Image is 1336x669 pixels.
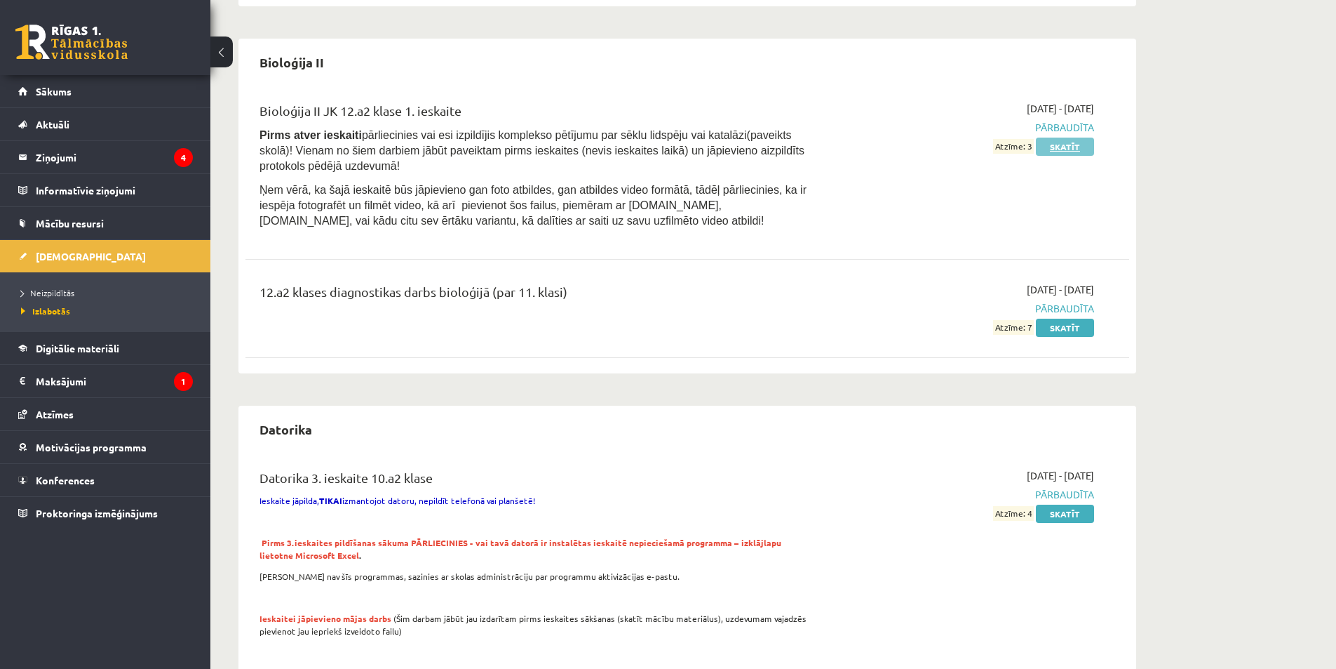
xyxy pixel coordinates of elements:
legend: Informatīvie ziņojumi [36,174,193,206]
span: Aktuāli [36,118,69,131]
div: Datorika 3. ieskaite 10.a2 klase [259,468,809,494]
span: Atzīme: 3 [993,139,1034,154]
span: Ņem vērā, ka šajā ieskaitē būs jāpievieno gan foto atbildes, gan atbildes video formātā, tādēļ pā... [259,184,807,227]
span: Atzīmes [36,408,74,420]
span: Motivācijas programma [36,441,147,453]
a: Informatīvie ziņojumi [18,174,193,206]
div: Bioloģija II JK 12.a2 klase 1. ieskaite [259,101,809,127]
h2: Bioloģija II [245,46,338,79]
a: Skatīt [1036,319,1094,337]
a: Neizpildītās [21,286,196,299]
span: Digitālie materiāli [36,342,119,355]
legend: Ziņojumi [36,141,193,173]
span: Neizpildītās [21,287,74,298]
strong: . [259,537,781,561]
span: Proktoringa izmēģinājums [36,507,158,519]
span: Sākums [36,85,72,98]
a: Ziņojumi4 [18,141,193,173]
a: Aktuāli [18,108,193,140]
span: Izlabotās [21,305,70,317]
a: Skatīt [1036,505,1094,523]
a: Izlabotās [21,305,196,317]
a: Konferences [18,464,193,496]
span: [DATE] - [DATE] [1027,282,1094,297]
span: [DATE] - [DATE] [1027,468,1094,483]
a: [DEMOGRAPHIC_DATA] [18,240,193,272]
span: Ieskaitei jāpievieno mājas darbs [259,613,391,624]
a: Proktoringa izmēģinājums [18,497,193,529]
i: 1 [174,372,193,391]
span: Pārbaudīta [830,301,1094,316]
legend: Maksājumi [36,365,193,397]
span: Pārbaudīta [830,487,1094,502]
span: Atzīme: 7 [993,320,1034,335]
div: 12.a2 klases diagnostikas darbs bioloģijā (par 11. klasi) [259,282,809,308]
a: Mācību resursi [18,207,193,239]
a: Rīgas 1. Tālmācības vidusskola [15,25,128,60]
i: 4 [174,148,193,167]
span: Ieskaite jāpilda, izmantojot datoru, nepildīt telefonā vai planšetē! [259,495,535,506]
a: Maksājumi1 [18,365,193,397]
span: [DATE] - [DATE] [1027,101,1094,116]
span: Pārbaudīta [830,120,1094,135]
span: Pirms 3.ieskaites pildīšanas sākuma PĀRLIECINIES - vai tavā datorā ir instalētas ieskaitē nepieci... [259,537,781,561]
span: Konferences [36,474,95,486]
span: Atzīme: 4 [993,506,1034,521]
span: [DEMOGRAPHIC_DATA] [36,250,146,263]
strong: Pirms atver ieskaiti [259,129,362,141]
p: (Šim darbam jābūt jau izdarītam pirms ieskaites sākšanas (skatīt mācību materiālus), uzdevumam va... [259,612,809,637]
a: Sākums [18,75,193,107]
strong: TIKAI [319,495,342,506]
a: Digitālie materiāli [18,332,193,364]
h2: Datorika [245,413,326,446]
a: Skatīt [1036,138,1094,156]
a: Atzīmes [18,398,193,430]
span: Mācību resursi [36,217,104,230]
a: Motivācijas programma [18,431,193,463]
span: pārliecinies vai esi izpildījis komplekso pētījumu par sēklu lidspēju vai katalāzi(paveikts skolā... [259,129,804,172]
p: [PERSON_NAME] nav šīs programmas, sazinies ar skolas administrāciju par programmu aktivizācijas e... [259,570,809,583]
